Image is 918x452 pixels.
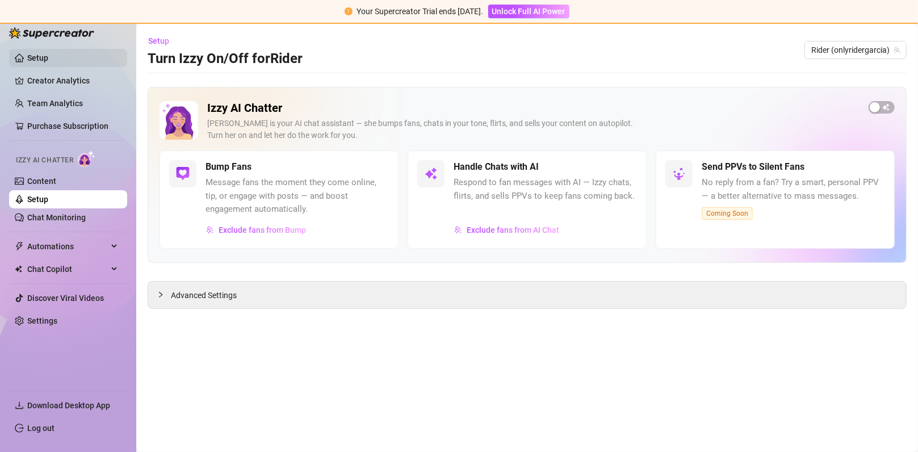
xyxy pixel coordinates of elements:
span: Message fans the moment they come online, tip, or engage with posts — and boost engagement automa... [206,176,389,216]
a: Unlock Full AI Power [488,7,569,16]
span: Your Supercreator Trial ends [DATE]. [357,7,484,16]
h5: Handle Chats with AI [454,160,539,174]
h3: Turn Izzy On/Off for Rider [148,50,303,68]
a: Chat Monitoring [27,213,86,222]
span: Advanced Settings [171,289,237,302]
h2: Izzy AI Chatter [207,101,860,115]
div: [PERSON_NAME] is your AI chat assistant — she bumps fans, chats in your tone, flirts, and sells y... [207,118,860,141]
span: collapsed [157,291,164,298]
button: Unlock Full AI Power [488,5,569,18]
a: Team Analytics [27,99,83,108]
span: Unlock Full AI Power [492,7,565,16]
span: Izzy AI Chatter [16,155,73,166]
img: Izzy AI Chatter [160,101,198,140]
span: exclamation-circle [345,7,353,15]
span: Setup [148,36,169,45]
button: Setup [148,32,178,50]
a: Content [27,177,56,186]
a: Settings [27,316,57,325]
h5: Send PPVs to Silent Fans [702,160,804,174]
span: No reply from a fan? Try a smart, personal PPV — a better alternative to mass messages. [702,176,885,203]
span: Exclude fans from AI Chat [467,225,559,235]
span: Coming Soon [702,207,753,220]
img: svg%3e [672,167,686,181]
span: download [15,401,24,410]
h5: Bump Fans [206,160,251,174]
span: team [894,47,900,53]
a: Log out [27,424,55,433]
span: Respond to fan messages with AI — Izzy chats, flirts, and sells PPVs to keep fans coming back. [454,176,637,203]
a: Purchase Subscription [27,117,118,135]
div: collapsed [157,288,171,301]
img: svg%3e [454,226,462,234]
a: Setup [27,53,48,62]
img: svg%3e [176,167,190,181]
span: Chat Copilot [27,260,108,278]
img: svg%3e [206,226,214,234]
span: Automations [27,237,108,256]
img: svg%3e [424,167,438,181]
img: logo-BBDzfeDw.svg [9,27,94,39]
img: Chat Copilot [15,265,22,273]
a: Setup [27,195,48,204]
button: Exclude fans from Bump [206,221,307,239]
button: Exclude fans from AI Chat [454,221,560,239]
span: Download Desktop App [27,401,110,410]
span: thunderbolt [15,242,24,251]
span: Rider (onlyridergarcia) [811,41,900,58]
img: AI Chatter [78,150,95,167]
span: Exclude fans from Bump [219,225,306,235]
a: Discover Viral Videos [27,294,104,303]
a: Creator Analytics [27,72,118,90]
